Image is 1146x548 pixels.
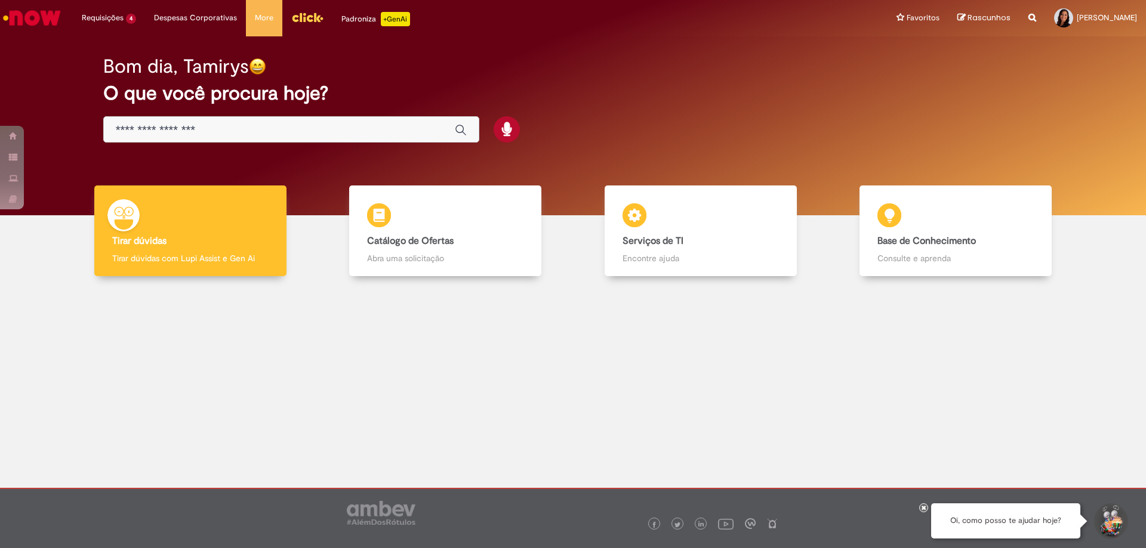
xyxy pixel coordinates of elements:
span: Despesas Corporativas [154,12,237,24]
img: happy-face.png [249,58,266,75]
b: Catálogo de Ofertas [367,235,454,247]
div: Padroniza [341,12,410,26]
img: logo_footer_youtube.png [718,516,734,531]
p: Abra uma solicitação [367,252,523,264]
button: Iniciar Conversa de Suporte [1092,503,1128,539]
img: logo_footer_twitter.png [674,522,680,528]
span: Requisições [82,12,124,24]
img: logo_footer_ambev_rotulo_gray.png [347,501,415,525]
span: More [255,12,273,24]
b: Base de Conhecimento [877,235,976,247]
span: Rascunhos [968,12,1011,23]
img: ServiceNow [1,6,63,30]
p: Encontre ajuda [623,252,779,264]
p: Tirar dúvidas com Lupi Assist e Gen Ai [112,252,269,264]
span: 4 [126,14,136,24]
h2: O que você procura hoje? [103,83,1043,104]
div: Oi, como posso te ajudar hoje? [931,503,1080,538]
a: Tirar dúvidas Tirar dúvidas com Lupi Assist e Gen Ai [63,185,318,277]
img: logo_footer_naosei.png [767,518,778,529]
a: Rascunhos [957,13,1011,24]
b: Serviços de TI [623,235,683,247]
span: Favoritos [907,12,939,24]
b: Tirar dúvidas [112,235,167,247]
a: Catálogo de Ofertas Abra uma solicitação [318,185,574,277]
img: logo_footer_linkedin.png [698,521,704,528]
a: Base de Conhecimento Consulte e aprenda [828,185,1084,277]
a: Serviços de TI Encontre ajuda [573,185,828,277]
h2: Bom dia, Tamirys [103,56,249,77]
p: +GenAi [381,12,410,26]
img: click_logo_yellow_360x200.png [291,8,324,26]
img: logo_footer_facebook.png [651,522,657,528]
span: [PERSON_NAME] [1077,13,1137,23]
img: logo_footer_workplace.png [745,518,756,529]
p: Consulte e aprenda [877,252,1034,264]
